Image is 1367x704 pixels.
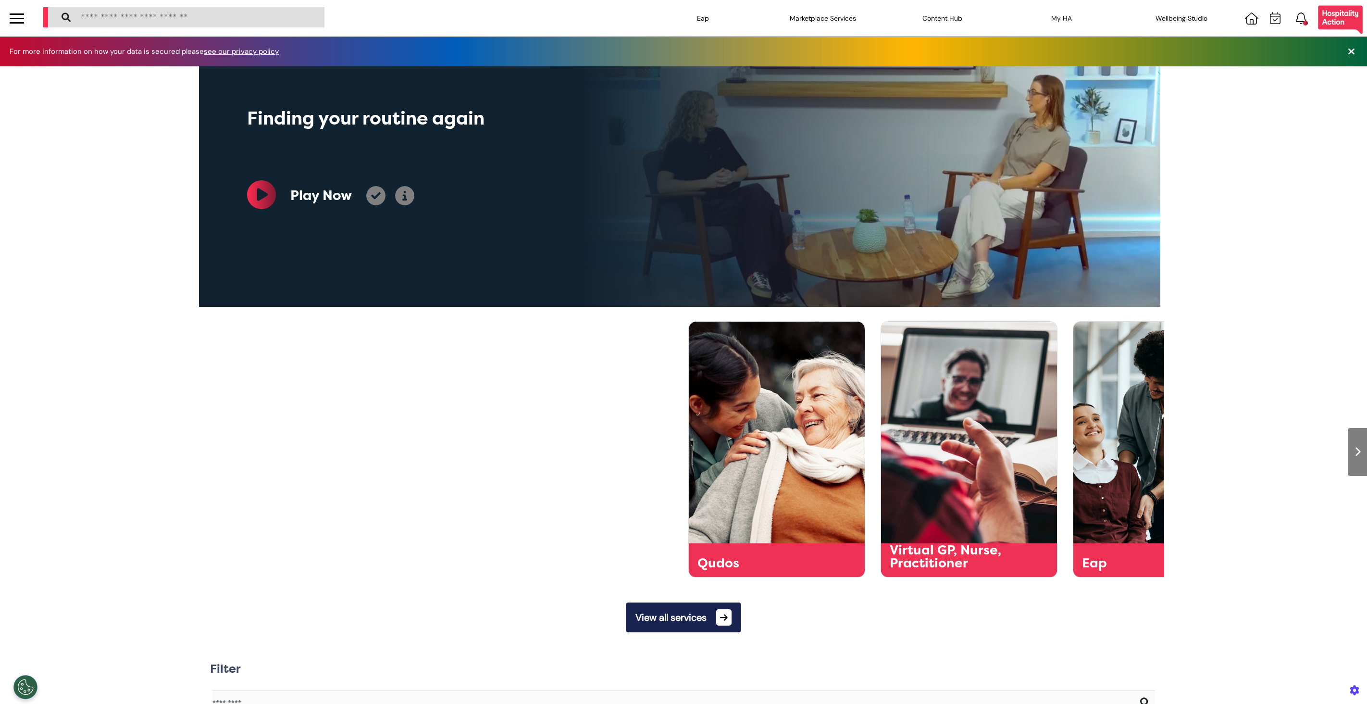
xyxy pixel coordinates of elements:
[626,603,741,632] button: View all services
[655,5,751,32] div: Eap
[13,675,37,699] button: Open Preferences
[247,105,776,132] div: Finding your routine again
[1133,5,1230,32] div: Wellbeing Studio
[210,662,241,676] h2: Filter
[890,544,1013,570] div: Virtual GP, Nurse, Practitioner
[1014,5,1110,32] div: My HA
[775,5,871,32] div: Marketplace Services
[697,557,820,570] div: Qudos
[894,5,990,32] div: Content Hub
[204,47,279,56] a: see our privacy policy
[10,48,288,55] div: For more information on how your data is secured please
[1082,557,1205,570] div: Eap
[290,186,352,206] div: Play Now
